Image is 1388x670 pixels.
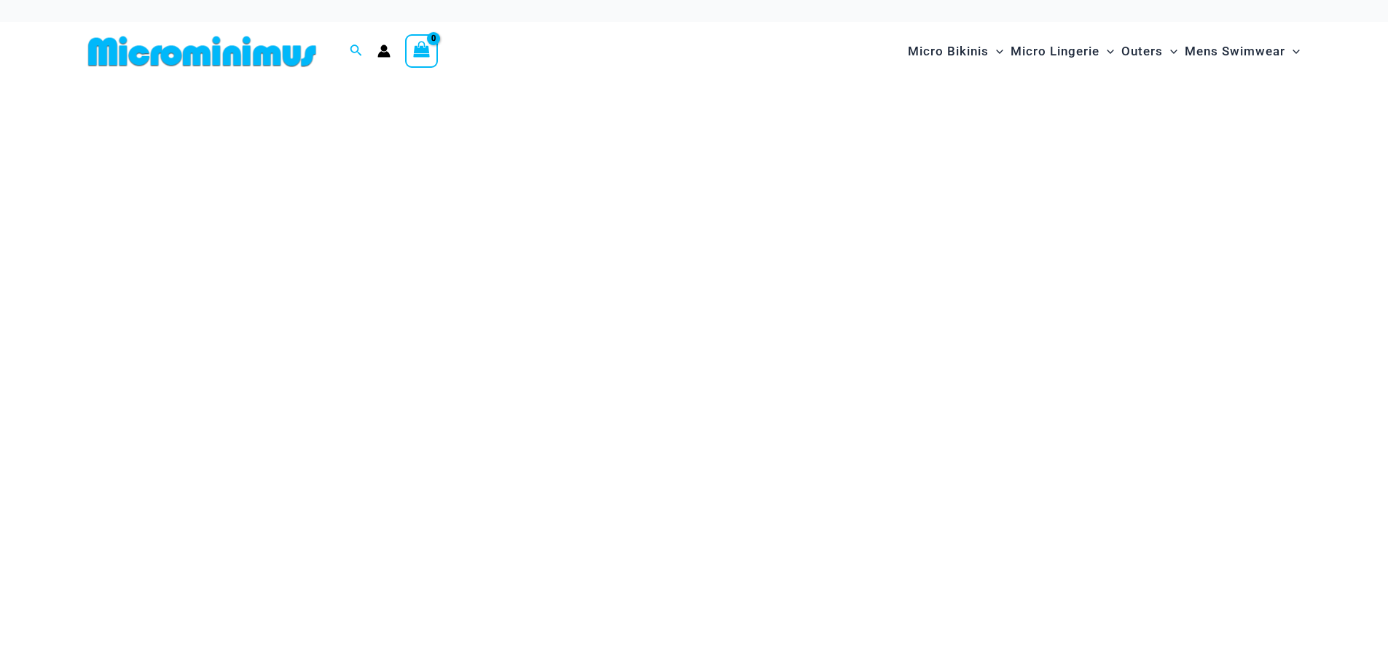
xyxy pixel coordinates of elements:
[405,34,439,68] a: View Shopping Cart, empty
[1285,33,1300,70] span: Menu Toggle
[1181,29,1303,74] a: Mens SwimwearMenu ToggleMenu Toggle
[989,33,1003,70] span: Menu Toggle
[82,35,322,68] img: MM SHOP LOGO FLAT
[1011,33,1099,70] span: Micro Lingerie
[1007,29,1118,74] a: Micro LingerieMenu ToggleMenu Toggle
[1163,33,1177,70] span: Menu Toggle
[1118,29,1181,74] a: OutersMenu ToggleMenu Toggle
[1121,33,1163,70] span: Outers
[377,44,391,58] a: Account icon link
[908,33,989,70] span: Micro Bikinis
[350,42,363,61] a: Search icon link
[1185,33,1285,70] span: Mens Swimwear
[902,27,1306,76] nav: Site Navigation
[904,29,1007,74] a: Micro BikinisMenu ToggleMenu Toggle
[1099,33,1114,70] span: Menu Toggle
